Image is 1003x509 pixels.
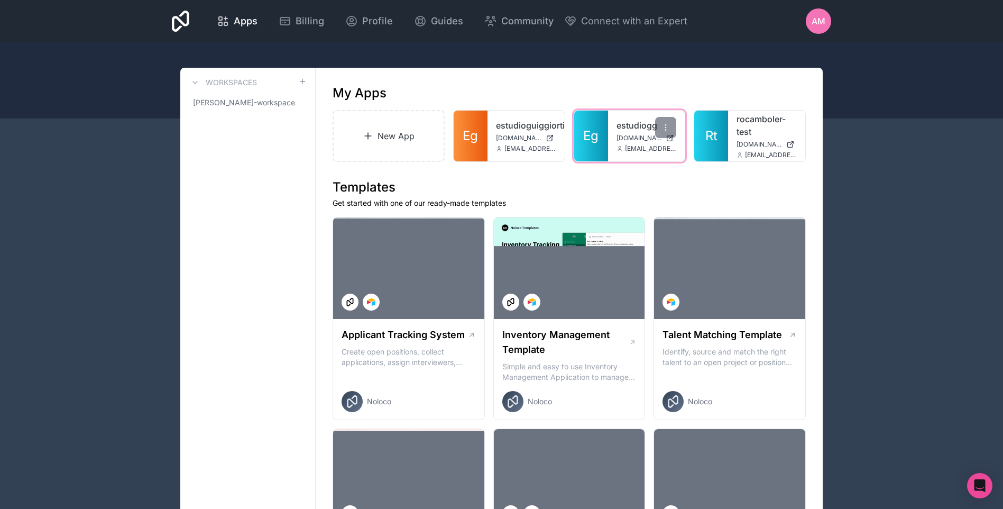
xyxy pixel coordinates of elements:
[564,14,687,29] button: Connect with an Expert
[362,14,393,29] span: Profile
[502,328,629,357] h1: Inventory Management Template
[502,361,637,383] p: Simple and easy to use Inventory Management Application to manage your stock, orders and Manufact...
[504,144,556,153] span: [EMAIL_ADDRESS][DOMAIN_NAME]
[574,111,608,161] a: Eg
[528,396,552,407] span: Noloco
[705,128,717,144] span: Rt
[625,144,677,153] span: [EMAIL_ADDRESS][DOMAIN_NAME]
[581,14,687,29] span: Connect with an Expert
[406,10,472,33] a: Guides
[737,113,797,138] a: rocamboler-test
[206,77,257,88] h3: Workspaces
[367,298,375,306] img: Airtable Logo
[496,134,541,142] span: [DOMAIN_NAME]
[337,10,401,33] a: Profile
[745,151,797,159] span: [EMAIL_ADDRESS][DOMAIN_NAME]
[616,134,662,142] span: [DOMAIN_NAME]
[476,10,562,33] a: Community
[333,110,445,162] a: New App
[431,14,463,29] span: Guides
[528,298,536,306] img: Airtable Logo
[616,134,677,142] a: [DOMAIN_NAME]
[662,347,797,368] p: Identify, source and match the right talent to an open project or position with our Talent Matchi...
[463,128,478,144] span: Eg
[688,396,712,407] span: Noloco
[496,119,556,132] a: estudioguiggiortiz
[583,128,599,144] span: Eg
[189,76,257,89] a: Workspaces
[193,97,295,108] span: [PERSON_NAME]-workspace
[333,179,806,196] h1: Templates
[270,10,333,33] a: Billing
[333,198,806,208] p: Get started with one of our ready-made templates
[189,93,307,112] a: [PERSON_NAME]-workspace
[501,14,554,29] span: Community
[694,111,728,161] a: Rt
[367,396,391,407] span: Noloco
[454,111,487,161] a: Eg
[234,14,257,29] span: Apps
[342,328,465,342] h1: Applicant Tracking System
[737,140,797,149] a: [DOMAIN_NAME]
[662,328,782,342] h1: Talent Matching Template
[812,15,825,28] span: AM
[296,14,324,29] span: Billing
[496,134,556,142] a: [DOMAIN_NAME]
[333,85,387,102] h1: My Apps
[967,473,992,498] div: Open Intercom Messenger
[667,298,675,306] img: Airtable Logo
[342,347,476,368] p: Create open positions, collect applications, assign interviewers, centralise candidate feedback a...
[616,119,677,132] a: estudiogg
[737,140,782,149] span: [DOMAIN_NAME]
[208,10,266,33] a: Apps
